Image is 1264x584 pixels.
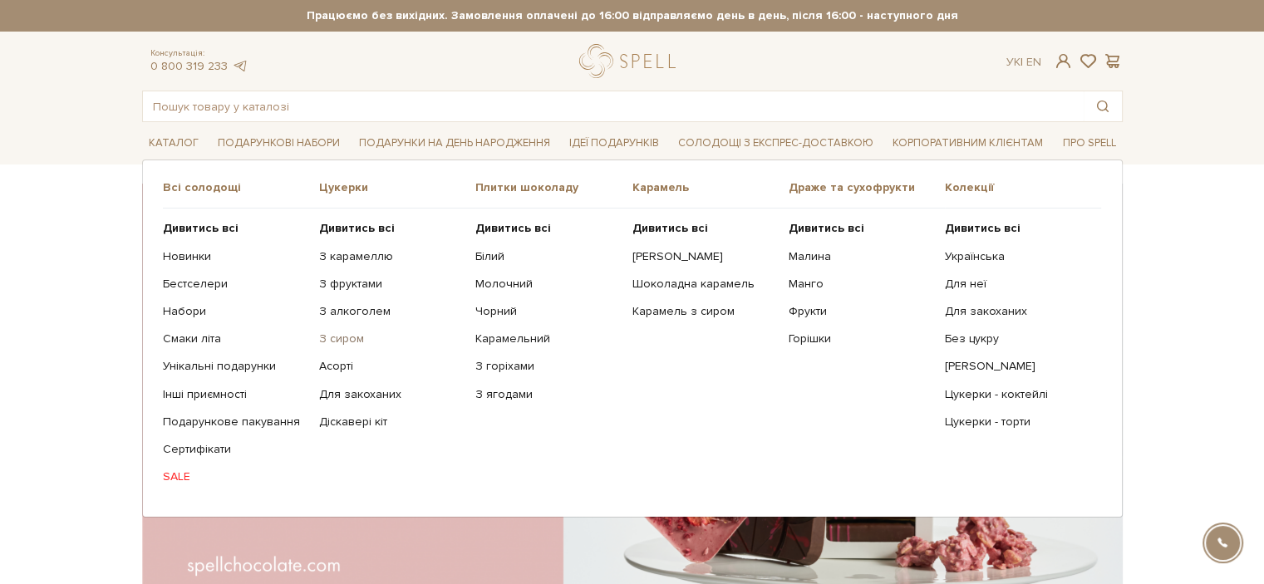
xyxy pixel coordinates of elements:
[945,221,1089,236] a: Дивитись всі
[319,221,463,236] a: Дивитись всі
[563,130,666,156] span: Ідеї подарунків
[142,159,1123,518] div: Каталог
[789,331,932,346] a: Горішки
[1006,55,1041,70] div: Ук
[142,8,1123,23] strong: Працюємо без вихідних. Замовлення оплачені до 16:00 відправляємо день в день, після 16:00 - насту...
[945,221,1021,235] b: Дивитись всі
[211,130,347,156] span: Подарункові набори
[163,221,307,236] a: Дивитись всі
[163,277,307,292] a: Бестселери
[579,44,683,78] a: logo
[163,387,307,402] a: Інші приємності
[945,387,1089,402] a: Цукерки - коктейлі
[475,180,632,195] span: Плитки шоколаду
[163,221,239,235] b: Дивитись всі
[150,48,248,59] span: Консультація:
[475,249,619,264] a: Білий
[1026,55,1041,69] a: En
[475,331,619,346] a: Карамельний
[319,359,463,374] a: Асорті
[163,249,307,264] a: Новинки
[945,359,1089,374] a: [PERSON_NAME]
[163,442,307,457] a: Сертифікати
[632,221,775,236] a: Дивитись всі
[163,415,307,429] a: Подарункове пакування
[319,221,395,235] b: Дивитись всі
[945,180,1101,195] span: Колекції
[789,221,932,236] a: Дивитись всі
[163,359,307,374] a: Унікальні подарунки
[945,331,1089,346] a: Без цукру
[319,387,463,402] a: Для закоханих
[632,221,707,235] b: Дивитись всі
[475,387,619,402] a: З ягодами
[789,304,932,319] a: Фрукти
[319,304,463,319] a: З алкоголем
[632,277,775,292] a: Шоколадна карамель
[632,304,775,319] a: Карамель з сиром
[150,59,228,73] a: 0 800 319 233
[319,180,475,195] span: Цукерки
[1021,55,1023,69] span: |
[632,249,775,264] a: [PERSON_NAME]
[789,249,932,264] a: Малина
[143,91,1084,121] input: Пошук товару у каталозі
[163,331,307,346] a: Смаки літа
[319,415,463,429] a: Діскавері кіт
[671,129,880,157] a: Солодощі з експрес-доставкою
[945,415,1089,429] a: Цукерки - торти
[319,249,463,264] a: З карамеллю
[945,304,1089,319] a: Для закоханих
[945,249,1089,264] a: Українська
[1055,130,1122,156] span: Про Spell
[232,59,248,73] a: telegram
[632,180,788,195] span: Карамель
[475,359,619,374] a: З горіхами
[163,469,307,484] a: SALE
[352,130,557,156] span: Подарунки на День народження
[475,304,619,319] a: Чорний
[319,331,463,346] a: З сиром
[945,277,1089,292] a: Для неї
[789,221,864,235] b: Дивитись всі
[475,221,619,236] a: Дивитись всі
[475,277,619,292] a: Молочний
[1084,91,1122,121] button: Пошук товару у каталозі
[475,221,551,235] b: Дивитись всі
[789,277,932,292] a: Манго
[886,129,1050,157] a: Корпоративним клієнтам
[163,304,307,319] a: Набори
[163,180,319,195] span: Всі солодощі
[319,277,463,292] a: З фруктами
[142,130,205,156] span: Каталог
[789,180,945,195] span: Драже та сухофрукти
